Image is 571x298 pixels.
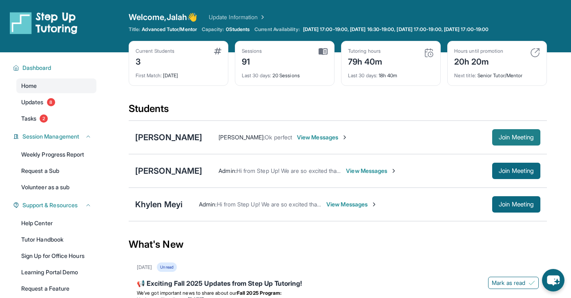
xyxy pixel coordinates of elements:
button: Support & Resources [19,201,91,209]
strong: Fall 2025 Program: [237,290,281,296]
div: 91 [242,54,262,67]
img: card [214,48,221,54]
img: card [424,48,434,58]
div: Khylen Meyi [135,199,183,210]
span: View Messages [326,200,377,208]
span: Ok perfect [265,134,292,141]
span: Support & Resources [22,201,78,209]
span: Join Meeting [499,168,534,173]
div: [DATE] [137,264,152,271]
a: [DATE] 17:00-19:00, [DATE] 16:30-19:00, [DATE] 17:00-19:00, [DATE] 17:00-19:00 [301,26,490,33]
a: Volunteer as a sub [16,180,96,195]
button: Dashboard [19,64,91,72]
div: 20h 20m [454,54,503,67]
a: Updates8 [16,95,96,110]
span: 8 [47,98,55,106]
span: Admin : [219,167,236,174]
button: Session Management [19,132,91,141]
span: Home [21,82,37,90]
div: What's New [129,226,547,262]
div: 📢 Exciting Fall 2025 Updates from Step Up Tutoring! [137,278,539,290]
button: Join Meeting [492,196,540,213]
button: Mark as read [488,277,539,289]
span: Join Meeting [499,202,534,207]
a: Weekly Progress Report [16,147,96,162]
a: Tutor Handbook [16,232,96,247]
img: card [530,48,540,58]
a: Help Center [16,216,96,231]
div: Unread [157,262,176,272]
span: Capacity: [202,26,224,33]
span: Session Management [22,132,79,141]
div: Sessions [242,48,262,54]
a: Update Information [209,13,266,21]
span: Welcome, Jalah 👋 [129,11,197,23]
div: Hours until promotion [454,48,503,54]
div: 79h 40m [348,54,383,67]
button: chat-button [542,269,564,291]
span: Mark as read [492,279,525,287]
span: We’ve got important news to share about our [137,290,237,296]
div: [PERSON_NAME] [135,132,202,143]
span: 0 Students [226,26,250,33]
span: View Messages [297,133,348,141]
img: Chevron Right [258,13,266,21]
span: [DATE] 17:00-19:00, [DATE] 16:30-19:00, [DATE] 17:00-19:00, [DATE] 17:00-19:00 [303,26,488,33]
a: Request a Sub [16,164,96,178]
button: Join Meeting [492,163,540,179]
img: logo [10,11,78,34]
img: card [319,48,328,55]
span: Join Meeting [499,135,534,140]
span: Title: [129,26,140,33]
span: Tasks [21,114,36,123]
a: Learning Portal Demo [16,265,96,280]
img: Chevron-Right [390,168,397,174]
span: Last 30 days : [348,72,377,78]
div: 18h 40m [348,67,434,79]
span: [PERSON_NAME] : [219,134,265,141]
span: Current Availability: [254,26,299,33]
div: 3 [136,54,174,67]
img: Chevron-Right [341,134,348,141]
span: First Match : [136,72,162,78]
button: Join Meeting [492,129,540,146]
div: [PERSON_NAME] [135,165,202,177]
span: Advanced Tutor/Mentor [142,26,196,33]
span: Admin : [199,201,216,208]
div: Senior Tutor/Mentor [454,67,540,79]
img: Chevron-Right [371,201,377,208]
div: Students [129,102,547,120]
a: Sign Up for Office Hours [16,249,96,263]
span: Updates [21,98,44,106]
div: 20 Sessions [242,67,328,79]
span: View Messages [346,167,397,175]
a: Request a Feature [16,281,96,296]
img: Mark as read [529,280,535,286]
span: Last 30 days : [242,72,271,78]
span: Next title : [454,72,476,78]
a: Tasks2 [16,111,96,126]
span: 2 [40,114,48,123]
span: Dashboard [22,64,51,72]
div: Current Students [136,48,174,54]
a: Home [16,78,96,93]
div: [DATE] [136,67,221,79]
div: Tutoring hours [348,48,383,54]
